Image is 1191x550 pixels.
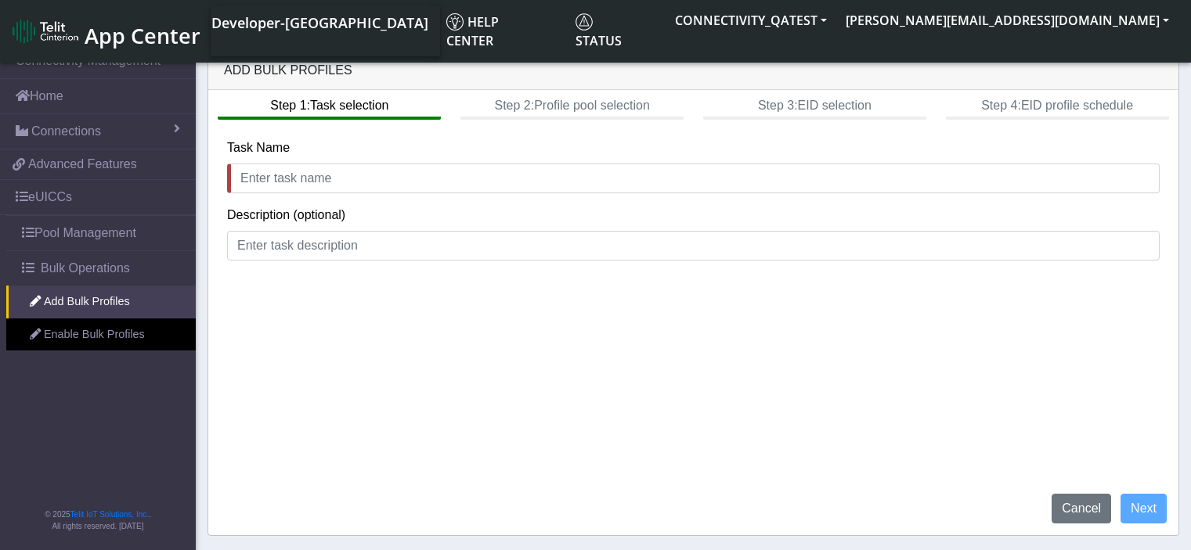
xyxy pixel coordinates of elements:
a: App Center [13,15,198,49]
button: Next [1121,494,1167,523]
span: Connections [31,122,101,141]
btn: Step 1: Task selection [218,90,441,120]
a: Help center [440,6,569,56]
label: Task Name [227,138,290,157]
a: Pool Management [6,216,196,250]
img: logo-telit-cinterion-gw-new.png [13,19,78,44]
span: Status [576,13,622,49]
span: Help center [446,13,499,49]
button: CONNECTIVITY_QATEST [666,6,836,34]
a: Status [569,6,666,56]
div: Add Bulk Profiles [208,52,1178,90]
a: Your current platform instance [211,6,428,38]
img: status.svg [576,13,593,31]
a: Enable Bulk Profiles [6,318,196,351]
label: Description (optional) [227,206,345,225]
a: Bulk Operations [6,251,196,286]
span: Advanced Features [28,155,137,174]
input: Enter task name [227,164,1160,193]
input: Enter task description [227,231,1160,261]
button: [PERSON_NAME][EMAIL_ADDRESS][DOMAIN_NAME] [836,6,1178,34]
a: Add Bulk Profiles [6,286,196,318]
span: Developer-[GEOGRAPHIC_DATA] [211,13,428,32]
span: Bulk Operations [41,259,130,278]
img: knowledge.svg [446,13,464,31]
span: App Center [85,21,200,50]
button: Cancel [1052,494,1111,523]
a: Telit IoT Solutions, Inc. [70,510,149,519]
